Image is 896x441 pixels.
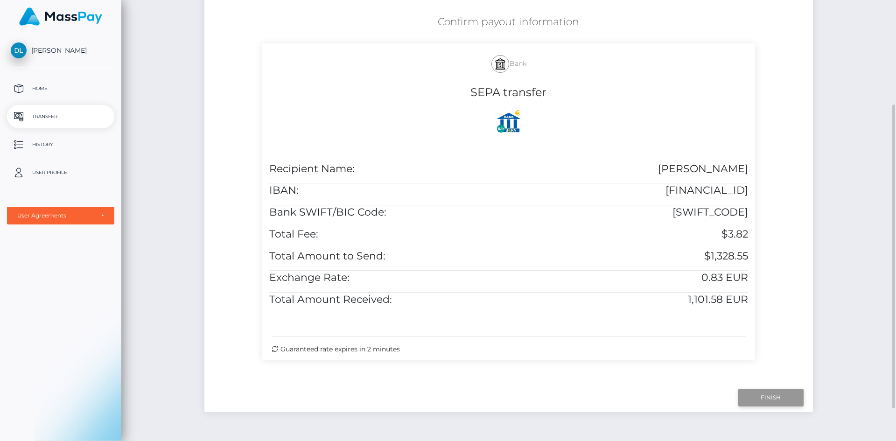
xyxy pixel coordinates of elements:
[516,271,748,285] h5: 0.83 EUR
[7,133,114,156] a: History
[7,46,114,55] span: [PERSON_NAME]
[269,162,502,176] h5: Recipient Name:
[7,207,114,224] button: User Agreements
[272,344,746,354] div: Guaranteed rate expires in 2 minutes
[269,205,502,220] h5: Bank SWIFT/BIC Code:
[269,249,502,264] h5: Total Amount to Send:
[269,293,502,307] h5: Total Amount Received:
[11,82,111,96] p: Home
[516,293,748,307] h5: 1,101.58 EUR
[11,166,111,180] p: User Profile
[738,389,804,406] input: Finish
[494,106,524,136] img: Z
[269,183,502,198] h5: IBAN:
[516,205,748,220] h5: [SWIFT_CODE]
[516,227,748,242] h5: $3.82
[269,84,748,101] h4: SEPA transfer
[7,161,114,184] a: User Profile
[7,105,114,128] a: Transfer
[516,249,748,264] h5: $1,328.55
[7,77,114,100] a: Home
[11,138,111,152] p: History
[211,15,805,29] h5: Confirm payout information
[269,227,502,242] h5: Total Fee:
[269,50,748,77] h5: Bank
[11,110,111,124] p: Transfer
[516,183,748,198] h5: [FINANCIAL_ID]
[495,58,506,70] img: bank.svg
[19,7,102,26] img: MassPay
[516,162,748,176] h5: [PERSON_NAME]
[17,212,94,219] div: User Agreements
[269,271,502,285] h5: Exchange Rate:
